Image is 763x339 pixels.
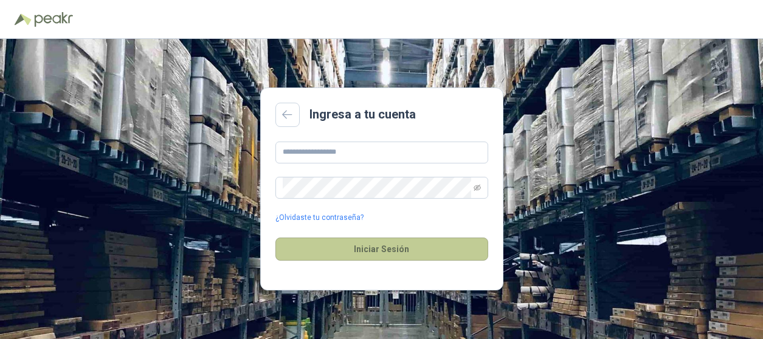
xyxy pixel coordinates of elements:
[309,105,416,124] h2: Ingresa a tu cuenta
[474,184,481,191] span: eye-invisible
[275,238,488,261] button: Iniciar Sesión
[34,12,73,27] img: Peakr
[275,212,364,224] a: ¿Olvidaste tu contraseña?
[15,13,32,26] img: Logo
